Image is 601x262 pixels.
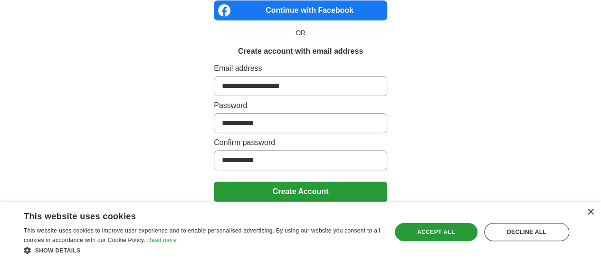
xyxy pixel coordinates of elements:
a: Continue with Facebook [214,0,387,20]
span: This website uses cookies to improve user experience and to enable personalised advertising. By u... [24,227,380,243]
label: Confirm password [214,137,387,148]
span: Show details [35,247,81,254]
div: Decline all [484,223,569,241]
div: This website uses cookies [24,208,357,222]
span: OR [290,28,311,38]
label: Password [214,100,387,111]
div: Show details [24,245,381,255]
div: Close [587,209,594,216]
div: Accept all [395,223,477,241]
label: Email address [214,63,387,74]
h1: Create account with email address [238,46,363,57]
button: Create Account [214,182,387,202]
a: Read more, opens a new window [147,237,177,243]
